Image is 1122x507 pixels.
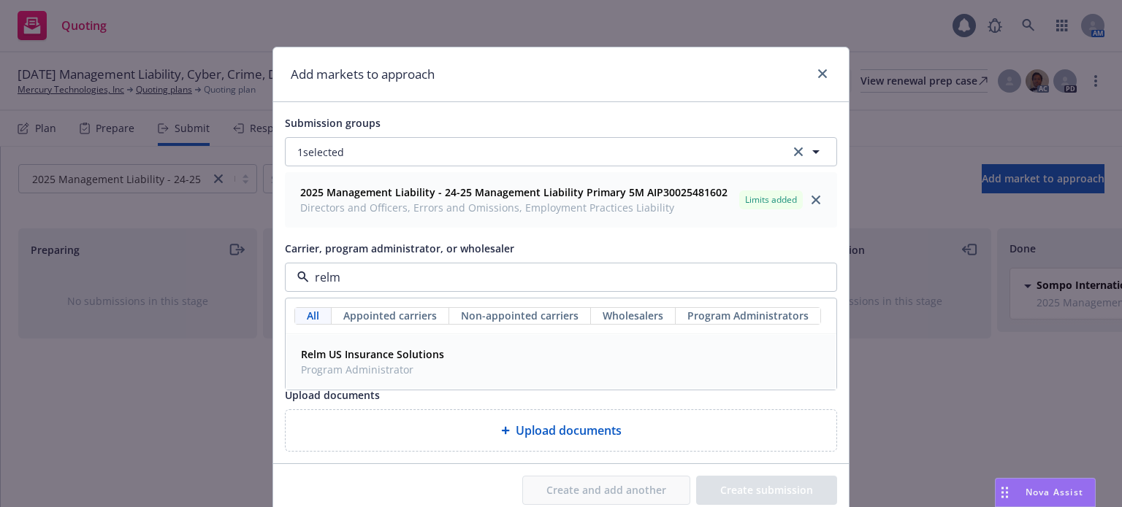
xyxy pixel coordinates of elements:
strong: Relm US Insurance Solutions [301,347,444,361]
span: Nova Assist [1026,486,1083,498]
div: Upload documents [285,409,837,452]
strong: 2025 Management Liability - 24-25 Management Liability Primary 5M AIP30025481602 [300,185,728,199]
button: 1selectedclear selection [285,137,837,166]
span: Upload documents [285,388,380,402]
a: View Top Trading Partners [696,295,837,310]
span: 1 selected [297,144,344,160]
span: Carrier, program administrator, or wholesaler [285,241,514,255]
span: Limits added [745,193,797,206]
span: Program Administrators [687,308,809,323]
span: Submission groups [285,116,381,130]
span: All [307,308,319,323]
a: clear selection [790,143,807,160]
span: Wholesalers [603,308,663,323]
a: close [814,65,831,82]
span: Program Administrator [301,362,444,377]
a: close [807,191,825,209]
span: Directors and Officers, Errors and Omissions, Employment Practices Liability [300,200,728,215]
span: Upload documents [516,422,622,439]
span: Non-appointed carriers [461,308,579,323]
span: Appointed carriers [343,308,437,323]
input: Select a carrier, program administrator, or wholesaler [309,268,807,286]
h1: Add markets to approach [291,65,435,84]
button: Nova Assist [995,478,1096,507]
div: Drag to move [996,479,1014,506]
